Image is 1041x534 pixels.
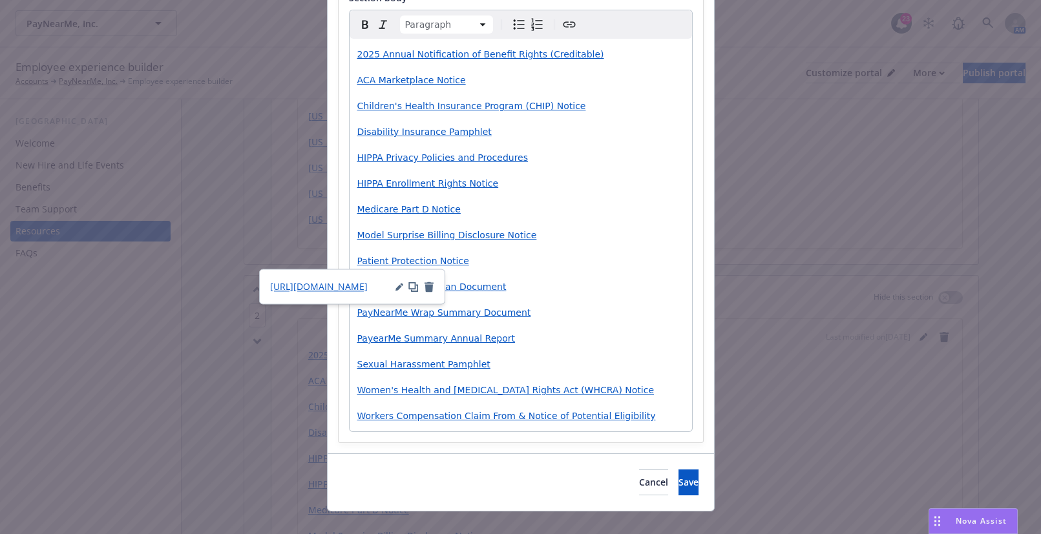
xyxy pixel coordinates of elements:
a: Sexual Harassment Pamphlet [357,359,490,369]
span: Cancel [639,476,668,488]
span: Save [678,476,699,488]
a: ACA Marketplace Notice [357,75,466,85]
a: [URL][DOMAIN_NAME] [270,280,368,293]
button: Bold [356,15,374,34]
button: Block type [400,15,493,34]
button: Nova Assist [929,508,1018,534]
button: Bulleted list [510,15,528,34]
a: Medicare Part D Notice [357,204,461,214]
a: Women's Health and [MEDICAL_DATA] Rights Act (WHCRA) Notice [357,385,655,395]
button: Create link [560,15,578,34]
a: Patient Protection Notice [357,256,469,266]
a: Children's Health Insurance Program (CHIP) Notice [357,101,586,111]
a: Disability Insurance Pamphlet [357,127,492,137]
button: Italic [374,15,392,34]
button: Cancel [639,469,668,495]
div: editable markdown [350,39,692,431]
div: toggle group [510,15,546,34]
button: Save [678,469,699,495]
a: Model Surprise Billing Disclosure Notice [357,230,537,240]
a: PayNearMe Wrap Summary Document [357,307,531,318]
a: Workers Compensation Claim From & Notice of Potential Eligibility [357,411,656,421]
a: 2025 Annual Notification of Benefit Rights (Creditable) [357,49,604,59]
button: Numbered list [528,15,546,34]
a: HIPPA Enrollment Rights Notice [357,178,499,189]
span: Nova Assist [956,515,1007,526]
a: HIPPA Privacy Policies and Procedures [357,152,528,163]
a: PayearMe Summary Annual Report [357,333,515,344]
div: Drag to move [929,509,945,533]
